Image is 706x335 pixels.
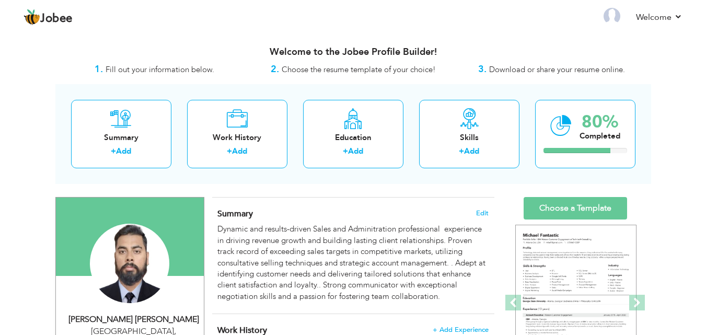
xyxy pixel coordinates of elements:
[79,132,163,143] div: Summary
[604,8,620,25] img: Profile Img
[271,63,279,76] strong: 2.
[55,47,651,57] h3: Welcome to the Jobee Profile Builder!
[217,209,488,219] h4: Adding a summary is a quick and easy way to highlight your experience and interests.
[459,146,464,157] label: +
[478,63,487,76] strong: 3.
[464,146,479,156] a: Add
[24,9,73,26] a: Jobee
[217,224,488,302] div: Dynamic and results-driven Sales and Adminitration professional experience in driving revenue gro...
[195,132,279,143] div: Work History
[232,146,247,156] a: Add
[24,9,40,26] img: jobee.io
[282,64,436,75] span: Choose the resume template of your choice!
[217,208,253,220] span: Summary
[433,326,489,333] span: + Add Experience
[580,131,620,142] div: Completed
[90,224,169,303] img: Syed Adnan Adil
[427,132,511,143] div: Skills
[489,64,625,75] span: Download or share your resume online.
[64,314,204,326] div: [PERSON_NAME] [PERSON_NAME]
[476,210,489,217] span: Edit
[636,11,682,24] a: Welcome
[95,63,103,76] strong: 1.
[524,197,627,220] a: Choose a Template
[227,146,232,157] label: +
[111,146,116,157] label: +
[348,146,363,156] a: Add
[40,13,73,25] span: Jobee
[311,132,395,143] div: Education
[343,146,348,157] label: +
[580,113,620,131] div: 80%
[116,146,131,156] a: Add
[106,64,214,75] span: Fill out your information below.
